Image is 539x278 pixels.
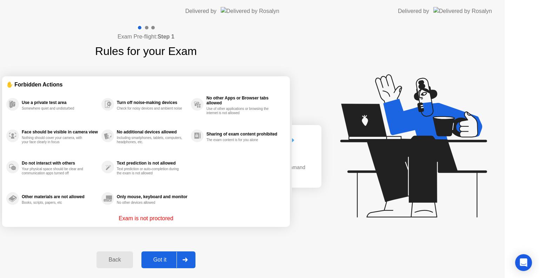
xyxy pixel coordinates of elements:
[398,7,429,15] div: Delivered by
[117,194,187,199] div: Only mouse, keyboard and monitor
[117,130,187,134] div: No additional devices allowed
[22,100,98,105] div: Use a private test area
[118,33,174,41] h4: Exam Pre-flight:
[117,161,187,166] div: Text prediction is not allowed
[433,7,492,15] img: Delivered by Rosalyn
[515,254,532,271] div: Open Intercom Messenger
[22,106,88,111] div: Somewhere quiet and undisturbed
[22,167,88,175] div: Your physical space should be clear and communication apps turned off
[206,132,282,137] div: Sharing of exam content prohibited
[185,7,217,15] div: Delivered by
[221,7,279,15] img: Delivered by Rosalyn
[97,251,133,268] button: Back
[117,136,183,144] div: Including smartphones, tablets, computers, headphones, etc.
[6,81,286,89] div: ✋ Forbidden Actions
[99,257,131,263] div: Back
[119,214,173,223] p: Exam is not proctored
[206,138,273,142] div: The exam content is for you alone
[206,96,282,105] div: No other Apps or Browser tabs allowed
[117,167,183,175] div: Text prediction or auto-completion during the exam is not allowed
[117,100,187,105] div: Turn off noise-making devices
[117,106,183,111] div: Check for noisy devices and ambient noise
[22,161,98,166] div: Do not interact with others
[144,257,177,263] div: Got it
[22,201,88,205] div: Books, scripts, papers, etc
[22,136,88,144] div: Nothing should cover your camera, with your face clearly in focus
[22,194,98,199] div: Other materials are not allowed
[141,251,195,268] button: Got it
[206,107,273,115] div: Use of other applications or browsing the internet is not allowed
[117,201,183,205] div: No other devices allowed
[95,43,197,60] h1: Rules for your Exam
[22,130,98,134] div: Face should be visible in camera view
[158,34,174,40] b: Step 1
